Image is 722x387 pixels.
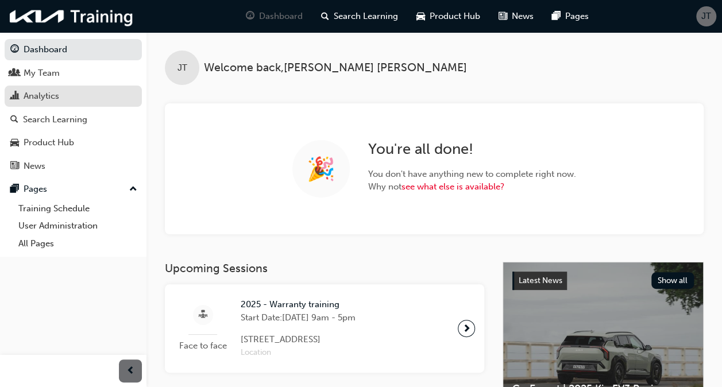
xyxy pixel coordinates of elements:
[126,364,135,378] span: prev-icon
[165,262,484,275] h3: Upcoming Sessions
[24,67,60,80] div: My Team
[14,200,142,218] a: Training Schedule
[5,179,142,200] button: Pages
[5,86,142,107] a: Analytics
[246,9,254,24] span: guage-icon
[696,6,716,26] button: JT
[10,161,19,172] span: news-icon
[312,5,407,28] a: search-iconSearch Learning
[368,180,576,193] span: Why not
[307,162,335,176] span: 🎉
[10,68,19,79] span: people-icon
[5,63,142,84] a: My Team
[512,10,534,23] span: News
[5,109,142,130] a: Search Learning
[5,132,142,153] a: Product Hub
[651,272,694,289] button: Show all
[23,113,87,126] div: Search Learning
[14,217,142,235] a: User Administration
[10,184,19,195] span: pages-icon
[543,5,598,28] a: pages-iconPages
[14,235,142,253] a: All Pages
[512,272,694,290] a: Latest NewsShow all
[5,39,142,60] a: Dashboard
[241,346,356,359] span: Location
[174,339,231,353] span: Face to face
[199,308,207,322] span: sessionType_FACE_TO_FACE-icon
[407,5,489,28] a: car-iconProduct Hub
[237,5,312,28] a: guage-iconDashboard
[430,10,480,23] span: Product Hub
[416,9,425,24] span: car-icon
[10,45,19,55] span: guage-icon
[334,10,398,23] span: Search Learning
[10,138,19,148] span: car-icon
[5,37,142,179] button: DashboardMy TeamAnalyticsSearch LearningProduct HubNews
[241,311,356,324] span: Start Date: [DATE] 9am - 5pm
[24,136,74,149] div: Product Hub
[519,276,562,285] span: Latest News
[5,156,142,177] a: News
[24,183,47,196] div: Pages
[174,293,475,363] a: Face to face2025 - Warranty trainingStart Date:[DATE] 9am - 5pm[STREET_ADDRESS]Location
[499,9,507,24] span: news-icon
[10,115,18,125] span: search-icon
[565,10,589,23] span: Pages
[6,5,138,28] img: kia-training
[24,90,59,103] div: Analytics
[368,140,576,158] h2: You ' re all done!
[241,333,356,346] span: [STREET_ADDRESS]
[259,10,303,23] span: Dashboard
[368,168,576,181] span: You don ' t have anything new to complete right now.
[701,10,711,23] span: JT
[489,5,543,28] a: news-iconNews
[129,182,137,197] span: up-icon
[401,181,504,192] a: see what else is available?
[10,91,19,102] span: chart-icon
[177,61,187,75] span: JT
[204,61,467,75] span: Welcome back , [PERSON_NAME] [PERSON_NAME]
[24,160,45,173] div: News
[462,320,471,336] span: next-icon
[321,9,329,24] span: search-icon
[552,9,561,24] span: pages-icon
[241,298,356,311] span: 2025 - Warranty training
